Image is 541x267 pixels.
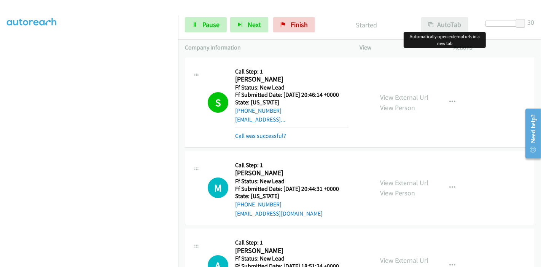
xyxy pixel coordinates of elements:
p: Started [325,20,407,30]
h2: [PERSON_NAME] [235,169,348,177]
a: [PHONE_NUMBER] [235,201,282,208]
div: The call is yet to be attempted [208,177,228,198]
span: Pause [202,20,220,29]
a: [EMAIL_ADDRESS][DOMAIN_NAME] [235,210,323,217]
h5: State: [US_STATE] [235,192,348,200]
div: 30 [527,17,534,27]
a: View External Url [380,93,428,102]
h5: Call Step: 1 [235,239,348,246]
h5: Ff Status: New Lead [235,255,348,262]
h2: [PERSON_NAME] [235,246,348,255]
a: Finish [273,17,315,32]
a: Pause [185,17,227,32]
p: Actions [454,43,535,52]
p: View [360,43,440,52]
h5: Call Step: 1 [235,68,348,75]
h5: Ff Submitted Date: [DATE] 20:44:31 +0000 [235,185,348,193]
div: Automatically open external urls in a new tab [404,32,486,48]
h2: [PERSON_NAME] [235,75,348,84]
a: [EMAIL_ADDRESS]... [235,116,285,123]
h5: Ff Submitted Date: [DATE] 20:46:14 +0000 [235,91,348,99]
button: Next [230,17,268,32]
h1: S [208,92,228,113]
h5: Call Step: 1 [235,161,348,169]
a: View External Url [380,256,428,265]
h1: M [208,177,228,198]
a: [PHONE_NUMBER] [235,107,282,114]
iframe: Resource Center [519,103,541,164]
span: Next [248,20,261,29]
span: Finish [291,20,308,29]
h5: Ff Status: New Lead [235,177,348,185]
button: AutoTab [421,17,468,32]
h5: State: [US_STATE] [235,99,348,106]
a: Call was successful? [235,132,286,139]
a: View Person [380,103,415,112]
h5: Ff Status: New Lead [235,84,348,91]
a: View External Url [380,178,428,187]
p: Company Information [185,43,346,52]
a: View Person [380,189,415,197]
